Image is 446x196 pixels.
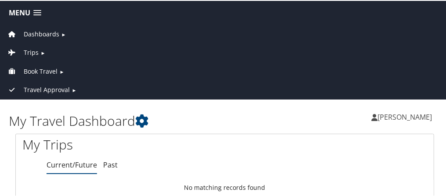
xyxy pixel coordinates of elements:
[371,103,441,129] a: [PERSON_NAME]
[103,159,118,169] a: Past
[22,135,218,153] h1: My Trips
[9,8,30,16] span: Menu
[24,84,70,94] span: Travel Approval
[7,47,39,56] a: Trips
[72,86,76,93] span: ►
[59,68,64,74] span: ►
[16,179,434,195] td: No matching records found
[61,30,66,37] span: ►
[40,49,45,55] span: ►
[7,29,59,37] a: Dashboards
[47,159,97,169] a: Current/Future
[378,111,432,121] span: [PERSON_NAME]
[7,66,58,75] a: Book Travel
[9,111,225,129] h1: My Travel Dashboard
[4,5,46,19] a: Menu
[24,66,58,75] span: Book Travel
[24,47,39,57] span: Trips
[24,29,59,38] span: Dashboards
[7,85,70,93] a: Travel Approval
